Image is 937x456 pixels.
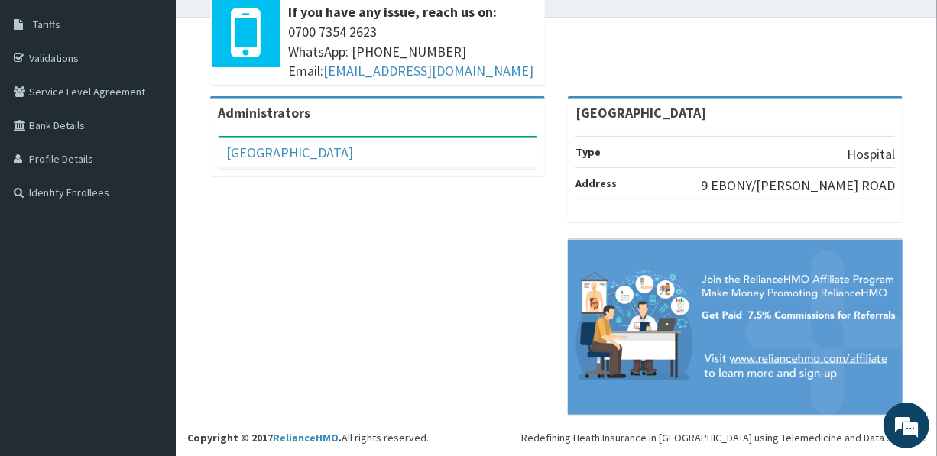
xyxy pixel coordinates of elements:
b: Address [575,176,617,190]
strong: [GEOGRAPHIC_DATA] [575,104,706,121]
img: provider-team-banner.png [568,240,903,415]
span: Tariffs [33,18,60,31]
div: Chat with us now [79,86,257,105]
img: d_794563401_company_1708531726252_794563401 [28,76,62,115]
a: [EMAIL_ADDRESS][DOMAIN_NAME] [323,62,533,79]
strong: Copyright © 2017 . [187,431,342,445]
div: Redefining Heath Insurance in [GEOGRAPHIC_DATA] using Telemedicine and Data Science! [521,430,926,445]
a: [GEOGRAPHIC_DATA] [226,144,353,161]
textarea: Type your message and hit 'Enter' [8,298,291,351]
p: Hospital [847,144,895,164]
p: 9 EBONY/[PERSON_NAME] ROAD [701,176,895,196]
a: RelianceHMO [273,431,339,445]
span: We're online! [89,133,211,287]
b: If you have any issue, reach us on: [288,3,497,21]
b: Type [575,145,601,159]
div: Minimize live chat window [251,8,287,44]
span: 0700 7354 2623 WhatsApp: [PHONE_NUMBER] Email: [288,22,537,81]
b: Administrators [218,104,310,121]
